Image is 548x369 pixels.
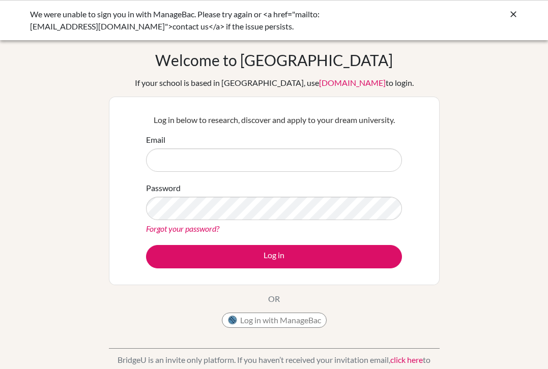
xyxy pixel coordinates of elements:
div: If your school is based in [GEOGRAPHIC_DATA], use to login. [135,77,414,89]
a: click here [390,355,423,364]
a: [DOMAIN_NAME] [319,78,386,87]
div: We were unable to sign you in with ManageBac. Please try again or <a href="mailto:[EMAIL_ADDRESS]... [30,8,366,33]
p: OR [268,293,280,305]
a: Forgot your password? [146,224,219,233]
label: Password [146,182,181,194]
button: Log in [146,245,402,268]
label: Email [146,134,165,146]
p: Log in below to research, discover and apply to your dream university. [146,114,402,126]
h1: Welcome to [GEOGRAPHIC_DATA] [155,51,393,69]
button: Log in with ManageBac [222,313,327,328]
